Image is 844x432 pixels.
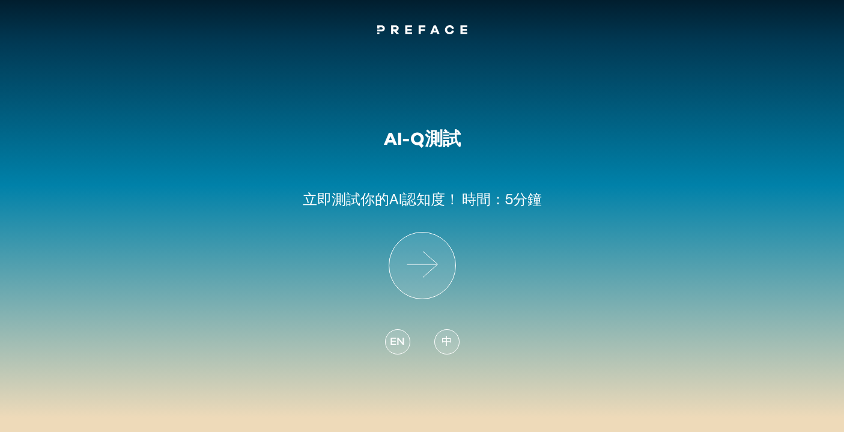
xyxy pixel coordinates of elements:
[390,334,404,350] span: EN
[442,334,452,350] span: 中
[462,191,542,207] span: 時間：5分鐘
[384,129,461,150] h1: AI-Q測試
[360,191,460,207] span: 你的AI認知度！
[303,191,360,207] span: 立即測試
